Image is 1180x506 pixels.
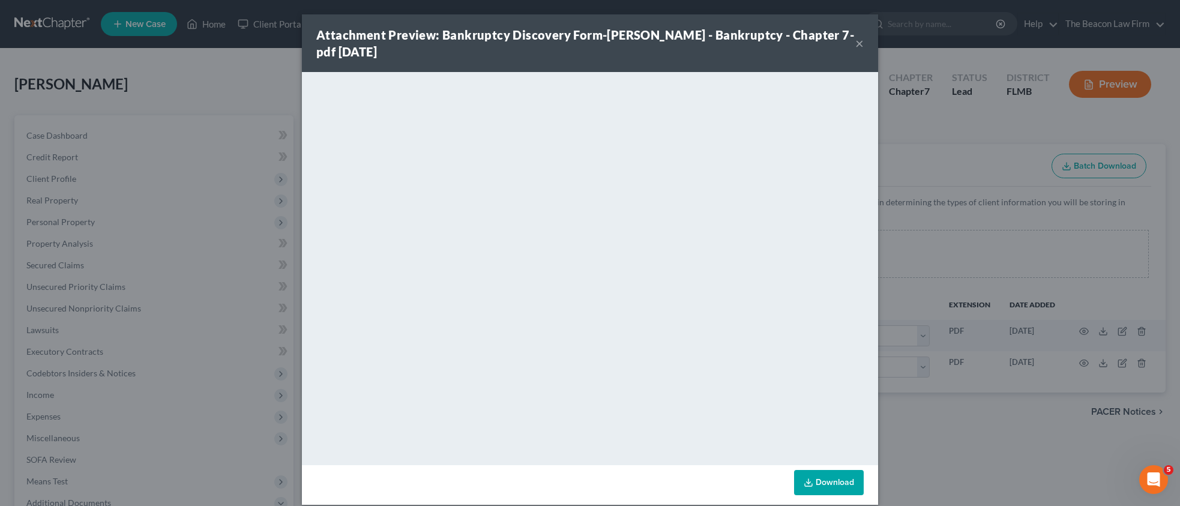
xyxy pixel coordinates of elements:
[302,72,878,462] iframe: <object ng-attr-data='[URL][DOMAIN_NAME]' type='application/pdf' width='100%' height='650px'></ob...
[316,28,854,59] strong: Attachment Preview: Bankruptcy Discovery Form-[PERSON_NAME] - Bankruptcy - Chapter 7-pdf [DATE]
[855,36,864,50] button: ×
[1139,465,1168,494] iframe: Intercom live chat
[1164,465,1173,475] span: 5
[794,470,864,495] a: Download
